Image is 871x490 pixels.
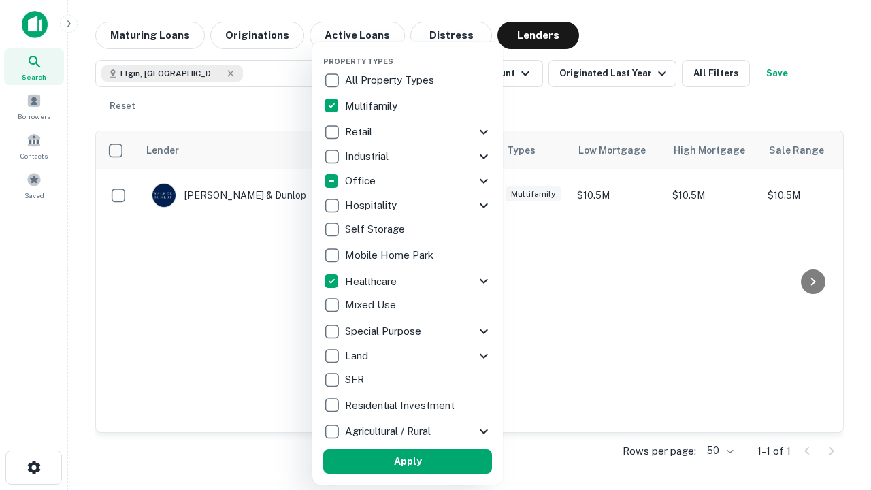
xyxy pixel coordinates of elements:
[323,319,492,344] div: Special Purpose
[345,274,399,290] p: Healthcare
[345,297,399,313] p: Mixed Use
[345,124,375,140] p: Retail
[323,269,492,293] div: Healthcare
[345,423,433,440] p: Agricultural / Rural
[323,344,492,368] div: Land
[803,338,871,403] iframe: Chat Widget
[345,372,367,388] p: SFR
[323,449,492,474] button: Apply
[345,72,437,88] p: All Property Types
[345,348,371,364] p: Land
[323,419,492,444] div: Agricultural / Rural
[323,169,492,193] div: Office
[345,98,400,114] p: Multifamily
[345,197,399,214] p: Hospitality
[345,397,457,414] p: Residential Investment
[345,173,378,189] p: Office
[323,57,393,65] span: Property Types
[345,221,408,238] p: Self Storage
[345,323,424,340] p: Special Purpose
[323,193,492,218] div: Hospitality
[345,247,436,263] p: Mobile Home Park
[323,120,492,144] div: Retail
[345,148,391,165] p: Industrial
[323,144,492,169] div: Industrial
